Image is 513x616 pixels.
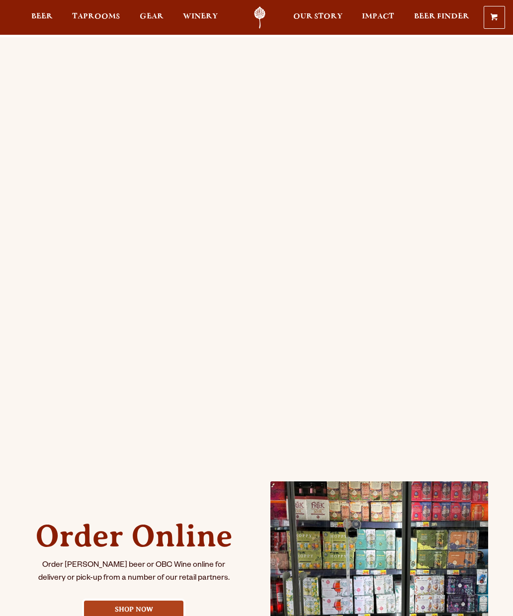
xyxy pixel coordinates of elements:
[408,6,476,29] a: Beer Finder
[34,519,233,553] h2: Order Online
[34,559,233,586] p: Order [PERSON_NAME] beer or OBC Wine online for delivery or pick-up from a number of our retail p...
[293,12,342,20] span: Our Story
[140,12,164,20] span: Gear
[31,12,53,20] span: Beer
[362,12,394,20] span: Impact
[183,12,218,20] span: Winery
[241,6,278,29] a: Odell Home
[287,6,349,29] a: Our Story
[176,6,224,29] a: Winery
[66,6,126,29] a: Taprooms
[355,6,401,29] a: Impact
[133,6,170,29] a: Gear
[72,12,120,20] span: Taprooms
[25,6,59,29] a: Beer
[414,12,469,20] span: Beer Finder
